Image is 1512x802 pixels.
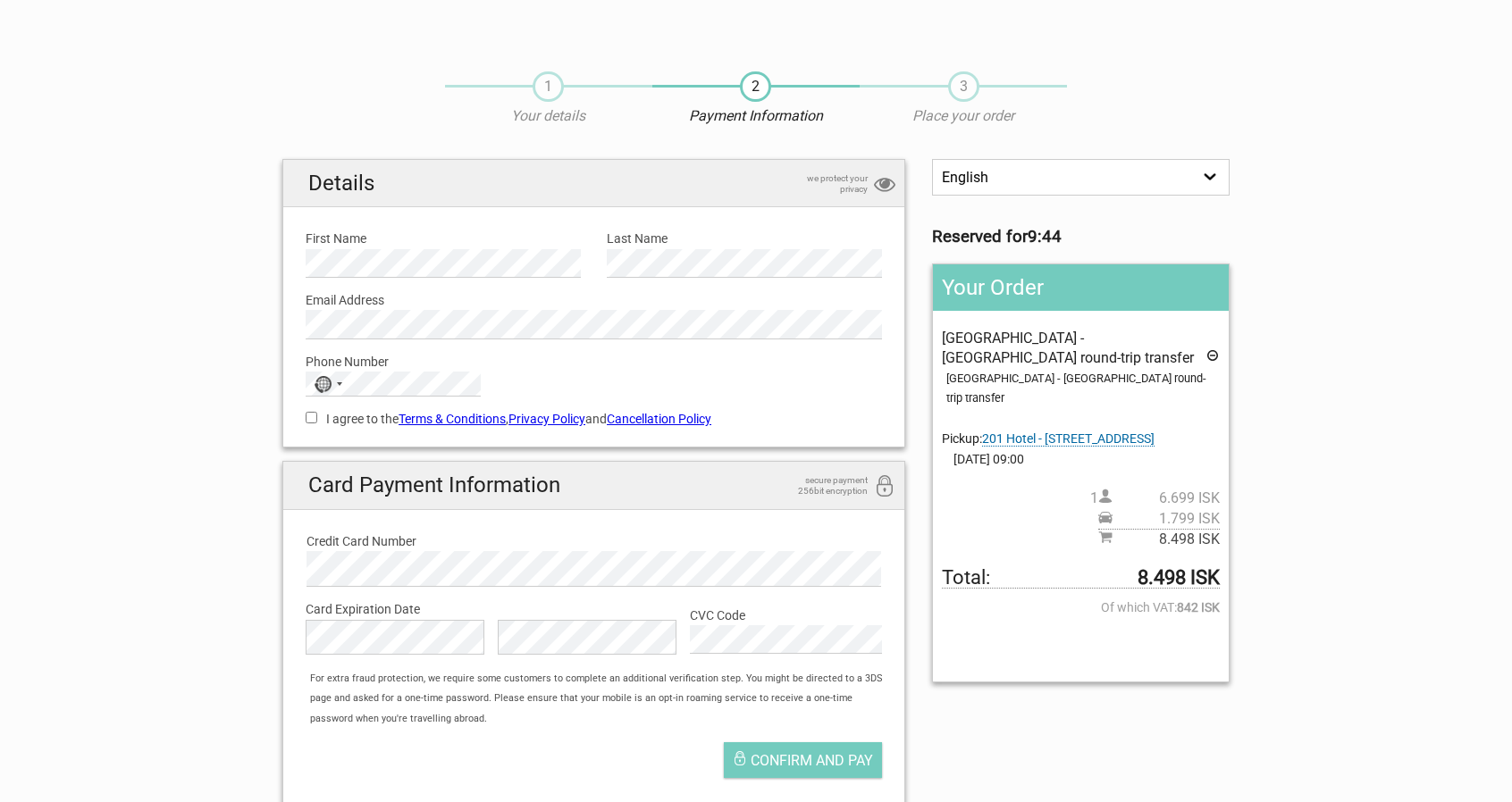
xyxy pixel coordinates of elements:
[1090,489,1220,508] span: 1 person(s)
[306,599,882,619] label: Card Expiration Date
[652,106,860,126] p: Payment Information
[1098,529,1220,549] span: Subtotal
[306,229,580,248] label: First Name
[751,752,873,769] span: Confirm and pay
[307,531,881,551] label: Credit Card Number
[942,597,1220,617] span: Of which VAT:
[860,106,1067,126] p: Place your order
[778,475,868,497] span: secure payment 256bit encryption
[1113,530,1220,549] span: 8.498 ISK
[778,173,868,195] span: we protect your privacy
[724,742,882,778] button: Confirm and pay
[306,409,882,429] label: I agree to the , and
[307,372,351,396] button: Selected country
[283,160,904,207] h2: Details
[283,462,904,509] h2: Card Payment Information
[946,369,1220,409] div: [GEOGRAPHIC_DATA] - [GEOGRAPHIC_DATA] round-trip transfer
[1028,227,1062,246] strong: 9:44
[399,412,506,426] a: Terms & Conditions
[301,669,904,729] div: For extra fraud protection, we require some customers to complete an additional verification step...
[607,229,881,248] label: Last Name
[942,568,1220,589] span: Total to be paid
[933,264,1229,311] h2: Your Order
[942,330,1194,366] span: [GEOGRAPHIC_DATA] - [GEOGRAPHIC_DATA] round-trip transfer
[1113,509,1220,529] span: 1.799 ISK
[533,71,564,102] span: 1
[982,431,1155,447] span: Change pickup place
[306,290,882,310] label: Email Address
[206,28,227,49] button: Open LiveChat chat widget
[948,71,979,102] span: 3
[932,227,1230,246] h3: Reserved for
[942,449,1220,469] span: [DATE] 09:00
[1098,509,1220,529] span: Pickup price
[25,31,202,46] p: We're away right now. Please check back later!
[607,412,711,426] a: Cancellation Policy
[740,71,771,102] span: 2
[445,106,652,126] p: Your details
[1113,489,1220,508] span: 6.699 ISK
[690,606,882,625] label: CVC Code
[306,352,882,372] label: Phone Number
[874,475,895,499] i: 256bit encryption
[1177,597,1220,617] strong: 842 ISK
[874,173,895,197] i: privacy protection
[1138,568,1220,588] strong: 8.498 ISK
[508,412,585,426] a: Privacy Policy
[942,431,1155,446] span: Pickup:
